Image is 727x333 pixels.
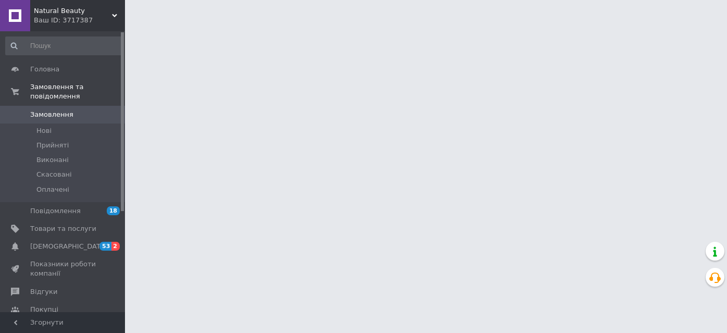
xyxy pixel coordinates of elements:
[30,260,96,278] span: Показники роботи компанії
[5,36,123,55] input: Пошук
[36,185,69,194] span: Оплачені
[30,82,125,101] span: Замовлення та повідомлення
[34,6,112,16] span: Natural Beauty
[30,110,73,119] span: Замовлення
[36,155,69,165] span: Виконані
[36,170,72,179] span: Скасовані
[30,65,59,74] span: Головна
[30,287,57,297] span: Відгуки
[30,305,58,314] span: Покупці
[30,224,96,233] span: Товари та послуги
[36,126,52,135] span: Нові
[34,16,125,25] div: Ваш ID: 3717387
[99,242,111,251] span: 53
[107,206,120,215] span: 18
[30,206,81,216] span: Повідомлення
[30,242,107,251] span: [DEMOGRAPHIC_DATA]
[36,141,69,150] span: Прийняті
[111,242,120,251] span: 2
